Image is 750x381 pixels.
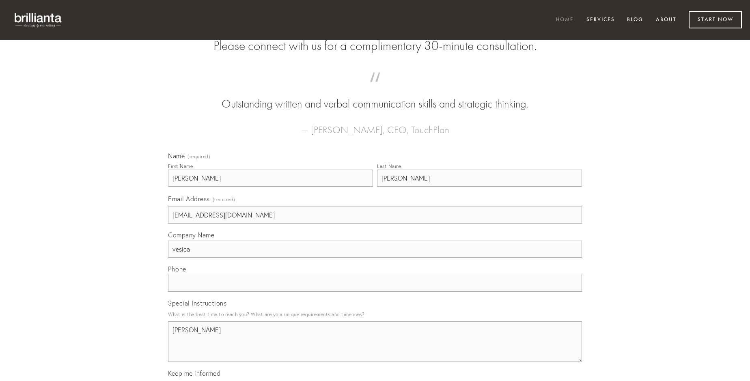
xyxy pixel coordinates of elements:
[181,80,569,96] span: “
[168,163,193,169] div: First Name
[168,38,582,54] h2: Please connect with us for a complimentary 30-minute consultation.
[581,13,620,27] a: Services
[187,154,210,159] span: (required)
[8,8,69,32] img: brillianta - research, strategy, marketing
[651,13,682,27] a: About
[689,11,742,28] a: Start Now
[168,231,214,239] span: Company Name
[181,112,569,138] figcaption: — [PERSON_NAME], CEO, TouchPlan
[168,152,185,160] span: Name
[168,321,582,362] textarea: [PERSON_NAME]
[622,13,649,27] a: Blog
[213,194,235,205] span: (required)
[551,13,579,27] a: Home
[168,265,186,273] span: Phone
[168,299,226,307] span: Special Instructions
[377,163,401,169] div: Last Name
[168,195,210,203] span: Email Address
[168,309,582,320] p: What is the best time to reach you? What are your unique requirements and timelines?
[168,369,220,377] span: Keep me informed
[181,80,569,112] blockquote: Outstanding written and verbal communication skills and strategic thinking.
